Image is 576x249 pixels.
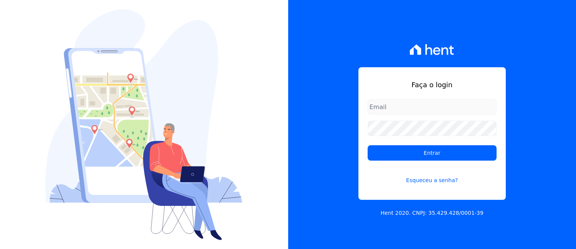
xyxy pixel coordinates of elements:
input: Entrar [368,145,497,161]
a: Esqueceu a senha? [368,167,497,184]
input: Email [368,99,497,115]
h1: Faça o login [368,80,497,90]
img: Login [45,9,243,240]
p: Hent 2020. CNPJ: 35.429.428/0001-39 [381,209,484,217]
